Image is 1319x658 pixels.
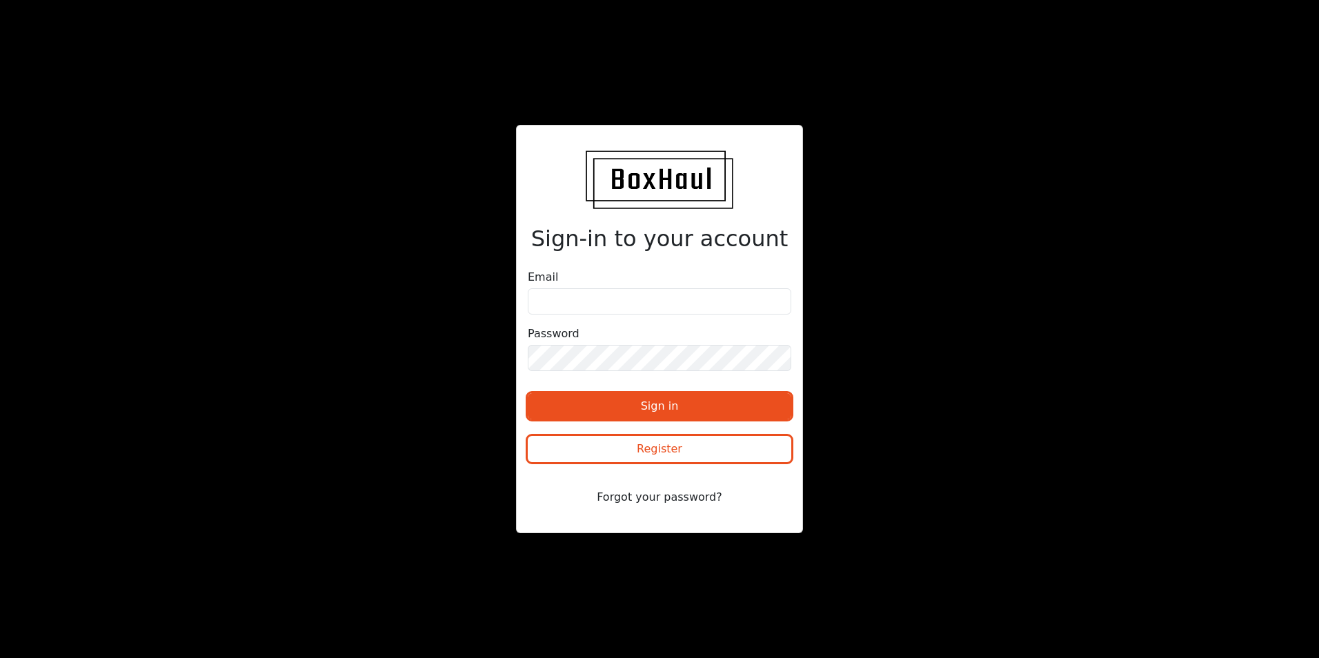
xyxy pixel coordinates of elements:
[586,150,733,209] img: BoxHaul
[528,444,791,457] a: Register
[528,269,558,286] label: Email
[528,436,791,462] button: Register
[528,226,791,252] h2: Sign-in to your account
[528,484,791,510] button: Forgot your password?
[528,393,791,419] button: Sign in
[528,326,579,342] label: Password
[528,490,791,503] a: Forgot your password?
